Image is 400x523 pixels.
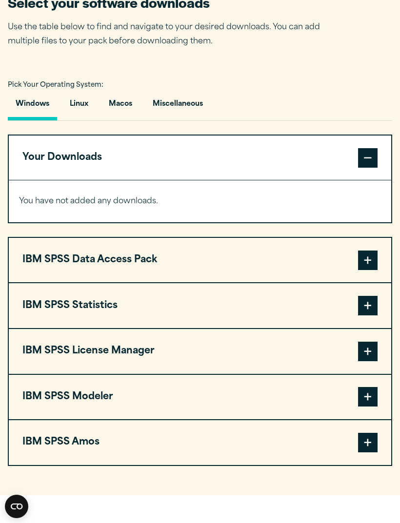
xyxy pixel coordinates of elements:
[8,20,335,49] p: Use the table below to find and navigate to your desired downloads. You can add multiple files to...
[145,93,211,120] button: Miscellaneous
[9,136,391,180] button: Your Downloads
[9,180,391,222] div: Your Downloads
[62,93,96,120] button: Linux
[8,82,103,88] span: Pick Your Operating System:
[5,495,28,518] button: Open CMP widget
[9,283,391,328] button: IBM SPSS Statistics
[9,238,391,283] button: IBM SPSS Data Access Pack
[9,329,391,374] button: IBM SPSS License Manager
[101,93,140,120] button: Macos
[19,194,381,209] p: You have not added any downloads.
[8,93,57,120] button: Windows
[9,420,391,465] button: IBM SPSS Amos
[9,375,391,420] button: IBM SPSS Modeler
